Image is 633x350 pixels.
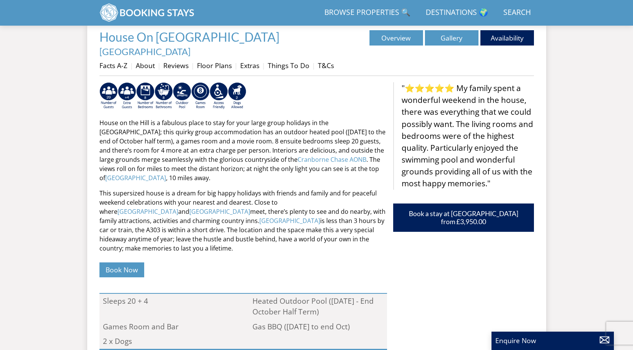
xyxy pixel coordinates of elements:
img: AD_4nXe3VD57-M2p5iq4fHgs6WJFzKj8B0b3RcPFe5LKK9rgeZlFmFoaMJPsJOOJzc7Q6RMFEqsjIZ5qfEJu1txG3QLmI_2ZW... [210,82,228,110]
li: Heated Outdoor Pool ([DATE] - End October Half Term) [249,294,387,319]
a: Things To Do [268,61,309,70]
a: About [136,61,155,70]
a: House On [GEOGRAPHIC_DATA] [99,29,282,44]
a: [GEOGRAPHIC_DATA] [99,46,190,57]
a: [GEOGRAPHIC_DATA] [117,207,178,216]
a: Availability [480,30,534,46]
a: Search [500,4,534,21]
p: This supersized house is a dream for big happy holidays with friends and family and for peaceful ... [99,189,387,253]
img: AD_4nXex3qvy3sy6BM-Br1RXWWSl0DFPk6qVqJlDEOPMeFX_TIH0N77Wmmkf8Pcs8dCh06Ybzq_lkzmDAO5ABz7s_BDarUBnZ... [99,82,118,110]
a: [GEOGRAPHIC_DATA] [105,174,166,182]
a: [GEOGRAPHIC_DATA] [189,207,250,216]
img: AD_4nXdDsAEOsbB9lXVrxVfY2IQYeHBfnUx_CaUFRBzfuaO8RNyyXxlH2Wf_qPn39V6gbunYCn1ooRbZ7oinqrctKIqpCrBIv... [136,82,155,110]
a: Overview [369,30,423,46]
a: Browse Properties 🔍 [321,4,413,21]
p: Enquire Now [495,335,610,345]
a: Facts A-Z [99,61,127,70]
a: [GEOGRAPHIC_DATA] [259,217,320,225]
a: Floor Plans [197,61,232,70]
a: Reviews [163,61,189,70]
a: Book a stay at [GEOGRAPHIC_DATA] from £3,950.00 [393,203,534,232]
a: Book Now [99,262,144,277]
img: AD_4nXe7_8LrJK20fD9VNWAdfykBvHkWcczWBt5QOadXbvIwJqtaRaRf-iI0SeDpMmH1MdC9T1Vy22FMXzzjMAvSuTB5cJ7z5... [228,82,246,110]
a: Extras [240,61,259,70]
img: BookingStays [99,3,195,22]
li: Games Room and Bar [99,319,238,334]
blockquote: "⭐⭐⭐⭐⭐ My family spent a wonderful weekend in the house, there was everything that we could possi... [393,82,534,190]
li: Sleeps 20 + 4 [99,294,238,319]
li: 2 x Dogs [99,334,238,348]
a: Gallery [425,30,478,46]
span: House On [GEOGRAPHIC_DATA] [99,29,280,44]
img: AD_4nXdrZMsjcYNLGsKuA84hRzvIbesVCpXJ0qqnwZoX5ch9Zjv73tWe4fnFRs2gJ9dSiUubhZXckSJX_mqrZBmYExREIfryF... [191,82,210,110]
a: T&Cs [318,61,334,70]
p: House on the Hill is a fabulous place to stay for your large group holidays in the [GEOGRAPHIC_DA... [99,118,387,182]
li: Gas BBQ ([DATE] to end Oct) [249,319,387,334]
img: AD_4nXdPSBEaVp0EOHgjd_SfoFIrFHWGUlnM1gBGEyPIIFTzO7ltJfOAwWr99H07jkNDymzSoP9drf0yfO4PGVIPQURrO1qZm... [173,82,191,110]
img: AD_4nXfEea9fjsBZaYM4FQkOmSL2mp7prwrKUMtvyDVH04DEZZ-fQK5N-KFpYD8-mF-DZQItcvVNpXuH_8ZZ4uNBQemi_VHZz... [155,82,173,110]
a: Cranborne Chase AONB [298,155,366,164]
a: Destinations 🌍 [423,4,491,21]
img: AD_4nXdbdvS9hg4Z4a_Sc2eRf7hvmfCn3BSuImk78KzyAr7NttFLJLh-QSMFT7OMNXuvIj9fwIt4dOgpcg734rQCWJtnREsyC... [118,82,136,110]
